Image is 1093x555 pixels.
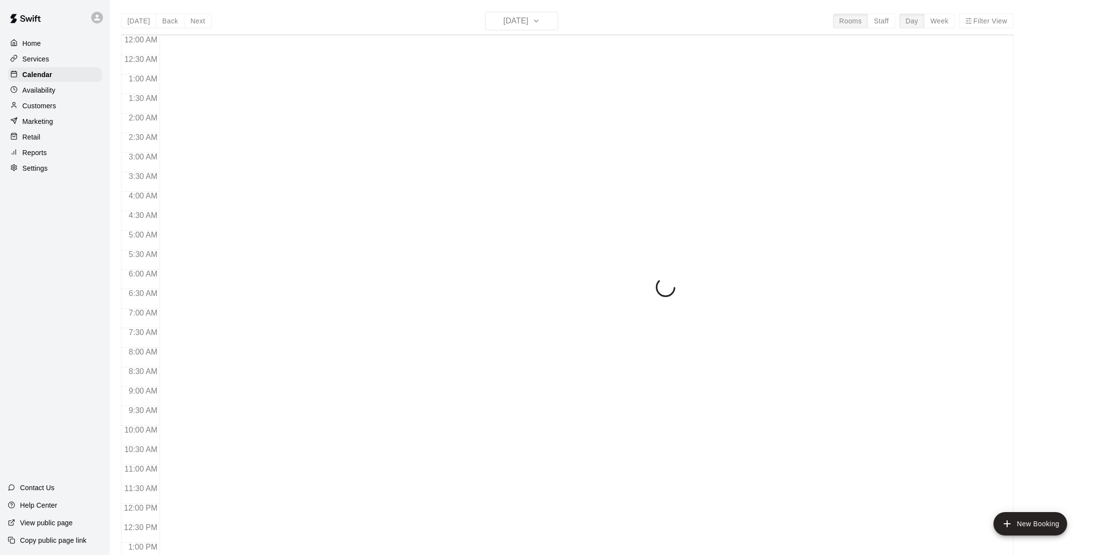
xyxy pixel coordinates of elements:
span: 5:00 AM [126,231,160,239]
span: 7:00 AM [126,309,160,317]
span: 1:00 AM [126,75,160,83]
span: 7:30 AM [126,328,160,337]
span: 9:30 AM [126,406,160,415]
span: 3:30 AM [126,172,160,180]
span: 12:30 AM [122,55,160,63]
span: 5:30 AM [126,250,160,258]
p: View public page [20,518,73,528]
a: Home [8,36,102,51]
span: 4:30 AM [126,211,160,219]
span: 1:30 AM [126,94,160,102]
a: Customers [8,99,102,113]
p: Contact Us [20,483,55,493]
p: Help Center [20,500,57,510]
span: 10:00 AM [122,426,160,434]
span: 12:00 PM [121,504,160,512]
p: Services [22,54,49,64]
p: Settings [22,163,48,173]
p: Retail [22,132,40,142]
span: 4:00 AM [126,192,160,200]
span: 11:30 AM [122,484,160,493]
span: 8:30 AM [126,367,160,376]
span: 2:30 AM [126,133,160,141]
span: 6:00 AM [126,270,160,278]
span: 12:30 PM [121,523,160,532]
a: Retail [8,130,102,144]
a: Settings [8,161,102,176]
span: 8:00 AM [126,348,160,356]
span: 1:00 PM [126,543,160,551]
span: 10:30 AM [122,445,160,454]
a: Calendar [8,67,102,82]
a: Availability [8,83,102,98]
p: Calendar [22,70,52,79]
p: Availability [22,85,56,95]
a: Marketing [8,114,102,129]
p: Copy public page link [20,535,86,545]
span: 6:30 AM [126,289,160,297]
span: 12:00 AM [122,36,160,44]
span: 2:00 AM [126,114,160,122]
span: 9:00 AM [126,387,160,395]
p: Home [22,39,41,48]
a: Reports [8,145,102,160]
button: add [993,512,1067,535]
span: 11:00 AM [122,465,160,473]
p: Reports [22,148,47,158]
p: Marketing [22,117,53,126]
p: Customers [22,101,56,111]
span: 3:00 AM [126,153,160,161]
a: Services [8,52,102,66]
